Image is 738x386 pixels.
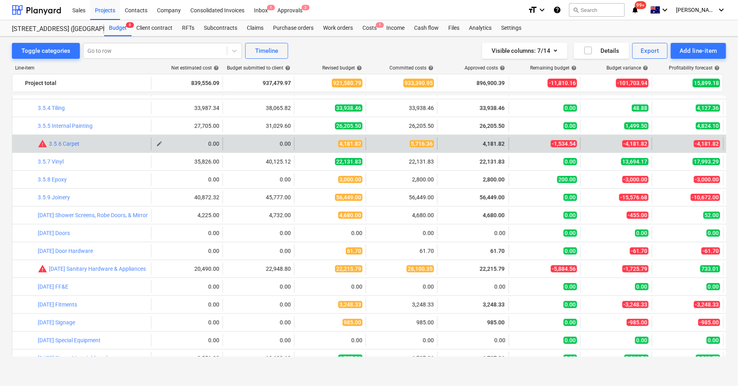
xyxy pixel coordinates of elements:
span: 985.00 [486,319,506,326]
span: 2,814.54 [624,355,649,362]
div: Visible columns : 7/14 [492,46,558,56]
span: -5,884.56 [551,265,577,272]
span: help [498,65,505,71]
div: 0.00 [298,284,362,290]
div: 4,225.00 [155,212,219,218]
span: -3,000.00 [622,176,649,183]
div: Budget submitted to client [227,65,291,71]
span: -3,248.33 [622,301,649,308]
div: 0.00 [155,337,219,344]
div: 0.00 [226,248,291,254]
span: Committed costs exceed revised budget [38,139,47,149]
div: 33,938.46 [369,105,434,111]
a: Costs1 [358,20,382,36]
span: 0.00 [564,337,577,344]
div: 0.00 [369,337,434,344]
span: -61.70 [630,247,649,255]
span: -15,576.68 [619,194,649,201]
button: Add line-item [671,43,726,59]
a: Income [382,20,409,36]
div: 56,449.00 [369,194,434,201]
span: 28,100.35 [407,265,434,272]
div: Settings [496,20,526,36]
div: 0.00 [226,176,291,183]
div: Net estimated cost [171,65,219,71]
span: help [641,65,648,71]
span: 17,993.29 [693,158,720,165]
div: Add line-item [680,46,717,56]
div: 937,479.97 [226,77,291,89]
div: 0.00 [441,230,506,236]
div: Profitability forecast [669,65,720,71]
a: [DATE] Door Hardware [38,248,93,254]
span: 896,900.39 [476,79,506,87]
div: 0.00 [155,301,219,308]
span: -4,181.82 [622,140,649,147]
div: 9,551.90 [155,355,219,361]
a: Budget8 [104,20,132,36]
a: Subcontracts [199,20,242,36]
a: [DATE] Sanitary Hardware & Appliances [49,266,146,272]
a: [DATE] Doors [38,230,70,236]
div: 40,872.32 [155,194,219,201]
a: Purchase orders [268,20,318,36]
div: 40,125.12 [226,158,291,165]
i: keyboard_arrow_down [660,5,670,15]
span: 99+ [635,1,647,9]
a: RFTs [177,20,199,36]
button: Timeline [245,43,288,59]
div: 38,065.82 [226,105,291,111]
div: Claims [242,20,268,36]
span: help [283,65,291,71]
div: Project total [25,77,148,89]
span: help [355,65,362,71]
span: -985.00 [698,319,720,326]
span: 0.00 [564,158,577,165]
div: 0.00 [226,319,291,326]
div: 31,029.60 [226,123,291,129]
a: 3.5.8 Epoxy [38,176,67,183]
div: 0.00 [226,230,291,236]
span: 0.00 [707,230,720,237]
button: Details [574,43,629,59]
a: Cash flow [409,20,444,36]
div: Details [583,46,620,56]
span: 0.00 [707,283,720,290]
div: 0.00 [369,284,434,290]
span: 0.00 [564,301,577,308]
span: 56,449.00 [335,194,362,201]
span: 921,580.79 [332,79,362,87]
span: 52.00 [703,212,720,219]
span: help [426,65,434,71]
span: 0.00 [707,337,720,344]
i: format_size [528,5,537,15]
div: Work orders [318,20,358,36]
span: 56,449.00 [479,194,506,201]
span: 15,899.18 [693,79,720,87]
div: Chat Widget [698,348,738,386]
div: 0.00 [369,230,434,236]
span: 22,131.83 [479,158,506,165]
div: 3,248.33 [369,301,434,308]
a: [DATE] Fixout Material Supply [38,355,110,361]
div: Budget variance [606,65,648,71]
button: Toggle categories [12,43,80,59]
span: 4,181.82 [482,141,506,147]
a: 3.5.5 Internal Painting [38,123,93,129]
div: 839,556.09 [155,77,219,89]
div: 0.00 [298,230,362,236]
button: Export [632,43,668,59]
span: 0.00 [564,283,577,290]
a: 3.5.9 Joinery [38,194,70,201]
span: 26,205.50 [335,122,362,129]
span: -985.00 [627,319,649,326]
span: 33,938.46 [335,104,362,112]
span: -101,703.94 [616,79,649,87]
span: 5,716.36 [410,140,434,147]
button: Visible columns:7/14 [482,43,568,59]
span: 22,131.83 [335,158,362,165]
a: Client contract [132,20,177,36]
span: [PERSON_NAME] [676,7,716,13]
div: Remaining budget [530,65,577,71]
div: 20,490.00 [155,266,219,272]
